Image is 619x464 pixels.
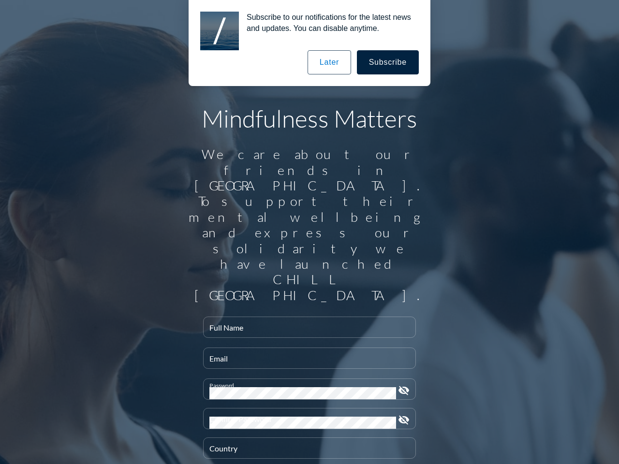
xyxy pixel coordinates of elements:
[209,387,396,399] input: Password
[209,446,410,458] input: Country
[200,12,239,50] img: notification icon
[184,146,435,303] div: We care about our friends in [GEOGRAPHIC_DATA]. To support their mental wellbeing and express our...
[357,50,419,74] button: Subscribe
[209,325,410,337] input: Full Name
[209,417,396,429] input: Confirm Password
[184,104,435,133] h1: Mindfulness Matters
[398,385,410,396] i: visibility_off
[209,356,410,368] input: Email
[239,12,419,34] div: Subscribe to our notifications for the latest news and updates. You can disable anytime.
[308,50,351,74] button: Later
[398,414,410,426] i: visibility_off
